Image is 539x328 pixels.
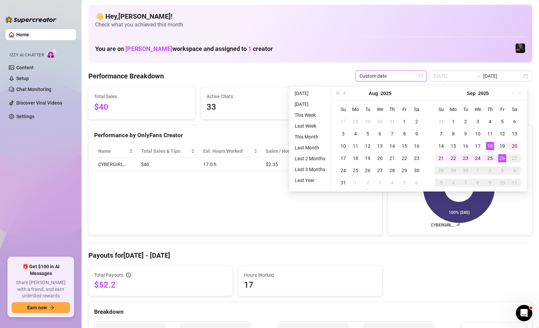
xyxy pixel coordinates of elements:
[447,140,459,152] td: 2025-09-15
[462,179,470,187] div: 7
[386,128,398,140] td: 2025-08-07
[516,305,532,321] iframe: Intercom live chat
[374,164,386,177] td: 2025-08-27
[349,140,362,152] td: 2025-08-11
[126,273,131,277] span: info-circle
[374,128,386,140] td: 2025-08-06
[349,164,362,177] td: 2025-08-25
[449,154,457,162] div: 22
[398,140,411,152] td: 2025-08-15
[459,152,472,164] td: 2025-09-23
[447,152,459,164] td: 2025-09-22
[411,115,423,128] td: 2025-08-02
[292,176,328,184] li: Last Year
[376,154,384,162] div: 20
[398,177,411,189] td: 2025-09-05
[362,115,374,128] td: 2025-07-29
[362,177,374,189] td: 2025-09-02
[498,117,506,126] div: 5
[474,154,482,162] div: 24
[349,103,362,115] th: Mo
[398,128,411,140] td: 2025-08-08
[431,223,455,227] text: CYBERGIRL…
[459,177,472,189] td: 2025-10-07
[486,154,494,162] div: 25
[388,117,396,126] div: 31
[334,87,341,100] button: Last year (Control + left)
[12,302,70,313] button: Earn nowarrow-right
[459,140,472,152] td: 2025-09-16
[339,179,347,187] div: 31
[462,117,470,126] div: 2
[411,140,423,152] td: 2025-08-16
[362,140,374,152] td: 2025-08-12
[262,158,309,171] td: $2.35
[374,103,386,115] th: We
[337,103,349,115] th: Su
[474,166,482,175] div: 1
[449,130,457,138] div: 8
[437,142,445,150] div: 14
[437,130,445,138] div: 7
[484,115,496,128] td: 2025-09-04
[88,251,532,260] h4: Payouts for [DATE] - [DATE]
[386,164,398,177] td: 2025-08-28
[472,152,484,164] td: 2025-09-24
[498,130,506,138] div: 12
[94,307,526,316] div: Breakdown
[5,16,56,23] img: logo-BBDzfeDw.svg
[12,263,70,277] span: 🎁 Get $100 in AI Messages
[199,158,262,171] td: 17.0 h
[447,177,459,189] td: 2025-10-06
[386,177,398,189] td: 2025-09-04
[449,142,457,150] div: 15
[462,130,470,138] div: 9
[248,45,251,52] span: 1
[16,76,29,81] a: Setup
[266,147,299,155] span: Sales / Hour
[449,166,457,175] div: 29
[244,279,377,290] span: 17
[411,177,423,189] td: 2025-09-06
[449,179,457,187] div: 6
[337,115,349,128] td: 2025-07-27
[98,147,127,155] span: Name
[292,154,328,163] li: Last 2 Months
[435,164,447,177] td: 2025-09-28
[339,154,347,162] div: 17
[364,179,372,187] div: 2
[351,166,360,175] div: 25
[364,154,372,162] div: 19
[498,142,506,150] div: 19
[360,71,423,81] span: Custom date
[351,130,360,138] div: 4
[292,165,328,174] li: Last 3 Months
[94,271,123,279] span: Total Payouts
[486,117,494,126] div: 4
[16,114,34,119] a: Settings
[337,128,349,140] td: 2025-08-03
[472,115,484,128] td: 2025-09-03
[137,158,199,171] td: $40
[362,103,374,115] th: Tu
[498,179,506,187] div: 10
[400,142,408,150] div: 15
[510,154,519,162] div: 27
[459,164,472,177] td: 2025-09-30
[474,117,482,126] div: 3
[337,152,349,164] td: 2025-08-17
[486,179,494,187] div: 9
[376,117,384,126] div: 30
[447,103,459,115] th: Mo
[203,147,252,155] div: Est. Hours Worked
[435,177,447,189] td: 2025-10-05
[94,131,377,140] div: Performance by OnlyFans Creator
[486,142,494,150] div: 18
[413,142,421,150] div: 16
[16,32,29,37] a: Home
[510,142,519,150] div: 20
[16,87,51,92] a: Chat Monitoring
[374,115,386,128] td: 2025-07-30
[508,177,521,189] td: 2025-10-11
[376,166,384,175] div: 27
